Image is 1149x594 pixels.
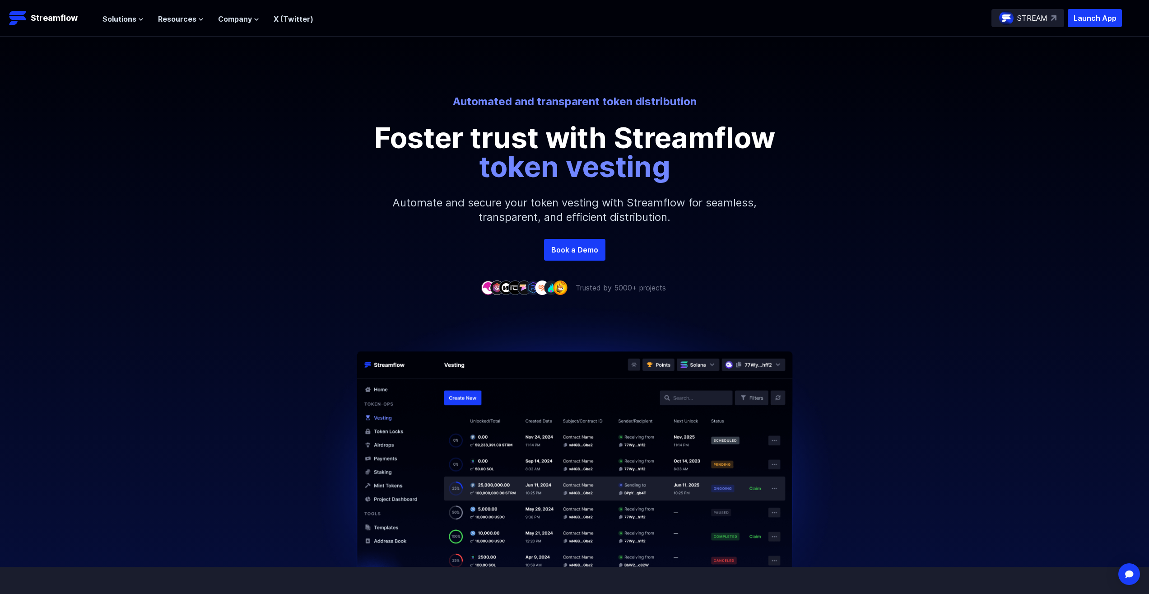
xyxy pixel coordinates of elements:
[31,12,78,24] p: Streamflow
[517,281,531,295] img: company-5
[544,281,558,295] img: company-8
[991,9,1064,27] a: STREAM
[9,9,27,27] img: Streamflow Logo
[218,14,259,24] button: Company
[102,14,144,24] button: Solutions
[372,123,778,181] p: Foster trust with Streamflow
[218,14,252,24] span: Company
[1068,9,1122,27] button: Launch App
[576,282,666,293] p: Trusted by 5000+ projects
[490,281,504,295] img: company-2
[999,11,1014,25] img: streamflow-logo-circle.png
[481,281,495,295] img: company-1
[381,181,769,239] p: Automate and secure your token vesting with Streamflow for seamless, transparent, and efficient d...
[544,239,605,261] a: Book a Demo
[553,281,568,295] img: company-9
[508,281,522,295] img: company-4
[1118,563,1140,585] div: Open Intercom Messenger
[479,149,670,184] span: token vesting
[102,14,136,24] span: Solutions
[158,14,204,24] button: Resources
[158,14,196,24] span: Resources
[1017,13,1047,23] p: STREAM
[274,14,313,23] a: X (Twitter)
[499,281,513,295] img: company-3
[526,281,540,295] img: company-6
[9,9,93,27] a: Streamflow
[298,293,852,567] img: Hero Image
[325,94,825,109] p: Automated and transparent token distribution
[1051,15,1056,21] img: top-right-arrow.svg
[535,281,549,295] img: company-7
